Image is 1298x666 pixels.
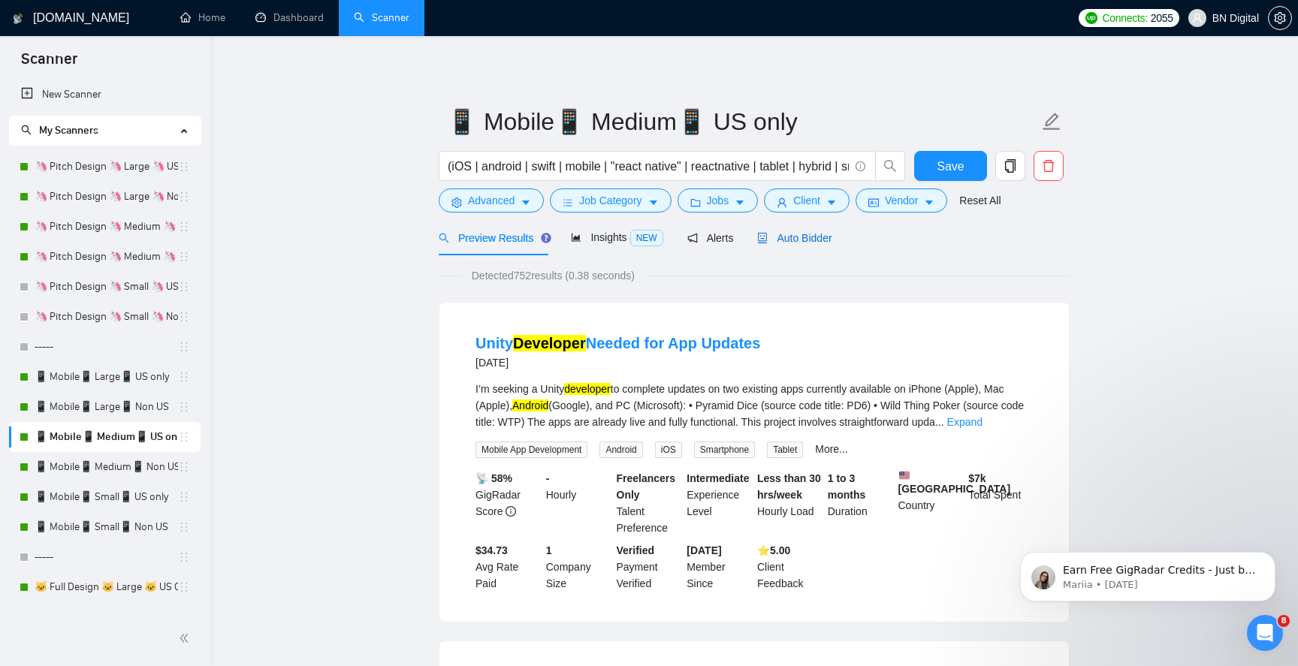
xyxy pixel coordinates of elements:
a: UnityDeveloperNeeded for App Updates [475,335,760,351]
div: Payment Verified [614,542,684,592]
span: idcard [868,197,879,208]
a: searchScanner [354,11,409,24]
span: Alerts [687,232,734,244]
div: Avg Rate Paid [472,542,543,592]
li: New Scanner [9,80,201,110]
span: holder [178,161,190,173]
button: settingAdvancedcaret-down [439,188,544,212]
b: 1 to 3 months [828,472,866,501]
span: holder [178,341,190,353]
b: [DATE] [687,544,721,556]
a: ----- [35,332,178,362]
span: Preview Results [439,232,547,244]
a: 📱 Mobile📱 Small📱 Non US [35,512,178,542]
span: setting [451,197,462,208]
li: 🦄 Pitch Design 🦄 Medium 🦄 Non US [9,242,201,272]
li: 🐱 Full Design 🐱 Large 🐱 US Only [9,572,201,602]
span: Scanner [9,48,89,80]
a: 🦄 Pitch Design 🦄 Large 🦄 Non US [35,182,178,212]
a: homeHome [180,11,225,24]
input: Scanner name... [447,103,1039,140]
span: holder [178,311,190,323]
span: Auto Bidder [757,232,832,244]
span: holder [178,461,190,473]
span: user [777,197,787,208]
b: $ 7k [968,472,986,484]
li: 📱 Mobile📱 Large📱 US only [9,362,201,392]
input: Search Freelance Jobs... [448,157,849,176]
a: 🦄 Pitch Design 🦄 Large 🦄 US Only [35,152,178,182]
span: Save [937,157,964,176]
span: My Scanners [21,124,98,137]
button: folderJobscaret-down [678,188,759,212]
span: 8 [1278,615,1290,627]
span: caret-down [648,197,659,208]
span: caret-down [735,197,745,208]
span: holder [178,581,190,593]
li: ----- [9,332,201,362]
span: area-chart [571,232,581,243]
b: 1 [546,544,552,556]
iframe: Intercom live chat [1247,615,1283,651]
a: 🐱 Full Design 🐱 Large 🐱 US Only [35,572,178,602]
a: 🦄 Pitch Design 🦄 Medium 🦄 US Only [35,212,178,242]
li: 🦄 Pitch Design 🦄 Large 🦄 Non US [9,182,201,212]
b: Freelancers Only [617,472,676,501]
div: Talent Preference [614,470,684,536]
li: 📱 Mobile📱 Small📱 US only [9,482,201,512]
li: 🦄 Pitch Design 🦄 Small 🦄 Non US [9,302,201,332]
li: 🦄 Pitch Design 🦄 Large 🦄 US Only [9,152,201,182]
div: Country [895,470,966,536]
li: 📱 Mobile📱 Medium📱 US only [9,422,201,452]
button: delete [1034,151,1064,181]
button: Save [914,151,987,181]
span: iOS [655,441,682,458]
div: Experience Level [684,470,754,536]
span: caret-down [521,197,531,208]
div: Duration [825,470,895,536]
div: [DATE] [475,354,760,372]
span: holder [178,431,190,443]
button: search [875,151,905,181]
span: search [876,159,904,173]
mark: developer [564,383,611,395]
li: 📱 Mobile📱 Small📱 Non US [9,512,201,542]
li: 🦄 Pitch Design 🦄 Medium 🦄 US Only [9,212,201,242]
img: logo [13,7,23,31]
a: Reset All [959,192,1001,209]
span: bars [563,197,573,208]
a: More... [815,443,848,455]
a: 📱 Mobile📱 Large📱 US only [35,362,178,392]
span: Detected 752 results (0.38 seconds) [461,267,645,284]
span: Smartphone [694,441,755,458]
div: Client Feedback [754,542,825,592]
b: ⭐️ 5.00 [757,544,790,556]
li: 🦄 Pitch Design 🦄 Small 🦄 US Only [9,272,201,302]
li: 📱 Mobile📱 Medium📱 Non US [9,452,201,482]
iframe: Intercom notifications message [998,520,1298,625]
b: Less than 30 hrs/week [757,472,821,501]
span: holder [178,371,190,383]
span: holder [178,491,190,503]
div: Hourly Load [754,470,825,536]
a: 🦄 Pitch Design 🦄 Small 🦄 US Only [35,272,178,302]
span: copy [996,159,1025,173]
div: I’m seeking a Unity to complete updates on two existing apps currently available on iPhone (Apple... [475,381,1033,430]
span: holder [178,401,190,413]
span: search [439,233,449,243]
span: info-circle [856,161,865,171]
a: New Scanner [21,80,189,110]
b: [GEOGRAPHIC_DATA] [898,470,1011,495]
span: Connects: [1102,10,1147,26]
a: 🦄 Pitch Design 🦄 Medium 🦄 Non US [35,242,178,272]
b: Intermediate [687,472,749,484]
a: setting [1268,12,1292,24]
li: 🐱 Full Design 🐱 Large 🐱 Non US [9,602,201,632]
span: double-left [179,631,194,646]
span: 2055 [1151,10,1173,26]
a: ----- [35,542,178,572]
button: barsJob Categorycaret-down [550,188,671,212]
